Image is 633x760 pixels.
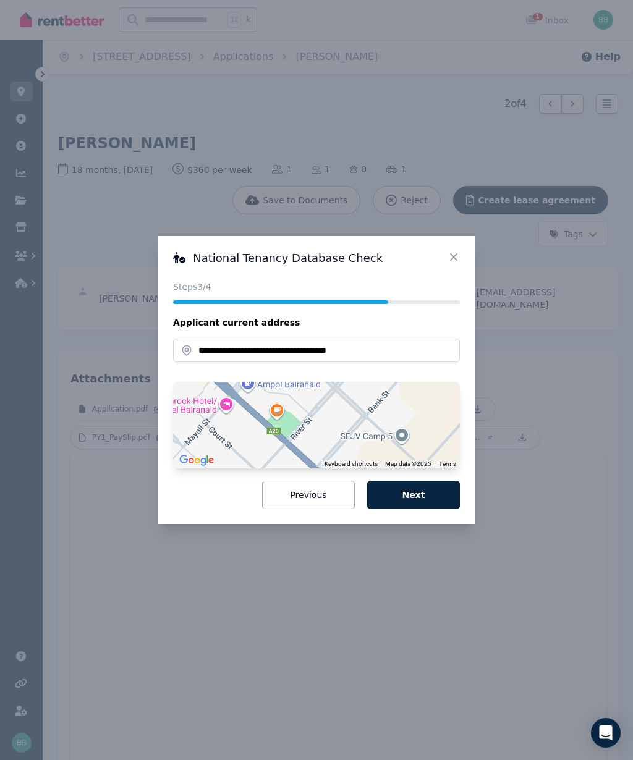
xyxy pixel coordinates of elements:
p: Steps 3 /4 [173,281,460,293]
div: Open Intercom Messenger [591,718,621,748]
button: Next [367,481,460,509]
a: Terms (opens in new tab) [439,460,456,467]
button: Keyboard shortcuts [325,460,378,468]
legend: Applicant current address [173,316,460,329]
span: Map data ©2025 [385,460,431,467]
h3: National Tenancy Database Check [173,251,460,266]
button: Previous [262,481,355,509]
a: Click to see this area on Google Maps [176,452,217,468]
img: Google [176,452,217,468]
